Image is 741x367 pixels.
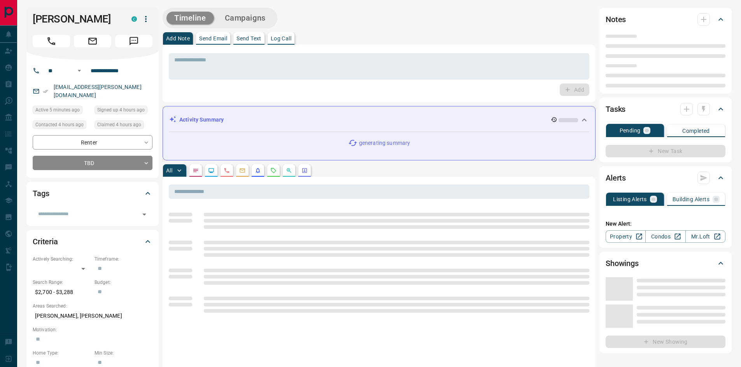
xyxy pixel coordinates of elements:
p: Building Alerts [673,197,709,202]
h1: [PERSON_NAME] [33,13,120,25]
div: Criteria [33,232,152,251]
div: Tue Sep 16 2025 [95,120,152,131]
p: [PERSON_NAME], [PERSON_NAME] [33,310,152,322]
h2: Criteria [33,235,58,248]
p: Send Text [236,36,261,41]
p: Min Size: [95,350,152,357]
p: Send Email [199,36,227,41]
span: Active 5 minutes ago [35,106,80,114]
p: generating summary [359,139,410,147]
h2: Showings [606,257,639,270]
h2: Tasks [606,103,625,115]
p: Activity Summary [179,116,224,124]
span: Email [74,35,111,47]
button: Campaigns [217,12,273,24]
svg: Email Verified [43,89,48,94]
svg: Emails [239,167,245,174]
a: Mr.Loft [685,230,725,243]
button: Open [75,66,84,75]
a: Condos [645,230,685,243]
svg: Lead Browsing Activity [208,167,214,174]
span: Call [33,35,70,47]
svg: Notes [193,167,199,174]
div: Tags [33,184,152,203]
p: Actively Searching: [33,256,91,263]
button: Open [139,209,150,220]
h2: Notes [606,13,626,26]
h2: Alerts [606,172,626,184]
span: Message [115,35,152,47]
p: Log Call [271,36,291,41]
div: Tasks [606,100,725,118]
button: Timeline [166,12,214,24]
p: Motivation: [33,326,152,333]
svg: Listing Alerts [255,167,261,174]
div: condos.ca [131,16,137,22]
p: All [166,168,172,173]
svg: Requests [270,167,277,174]
p: Areas Searched: [33,303,152,310]
svg: Calls [224,167,230,174]
div: Tue Sep 16 2025 [33,106,91,117]
a: [EMAIL_ADDRESS][PERSON_NAME][DOMAIN_NAME] [54,84,142,98]
span: Claimed 4 hours ago [97,121,141,129]
div: Tue Sep 16 2025 [33,120,91,131]
span: Signed up 4 hours ago [97,106,145,114]
a: Property [606,230,646,243]
p: Completed [682,128,710,134]
div: Alerts [606,169,725,187]
div: TBD [33,156,152,170]
p: Pending [620,128,641,133]
p: Listing Alerts [613,197,647,202]
div: Showings [606,254,725,273]
svg: Opportunities [286,167,292,174]
p: Timeframe: [95,256,152,263]
div: Notes [606,10,725,29]
div: Tue Sep 16 2025 [95,106,152,117]
div: Renter [33,135,152,150]
p: New Alert: [606,220,725,228]
p: Add Note [166,36,190,41]
p: Search Range: [33,279,91,286]
svg: Agent Actions [301,167,308,174]
span: Contacted 4 hours ago [35,121,84,129]
h2: Tags [33,187,49,200]
div: Activity Summary [169,113,589,127]
p: Budget: [95,279,152,286]
p: Home Type: [33,350,91,357]
p: $2,700 - $3,288 [33,286,91,299]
